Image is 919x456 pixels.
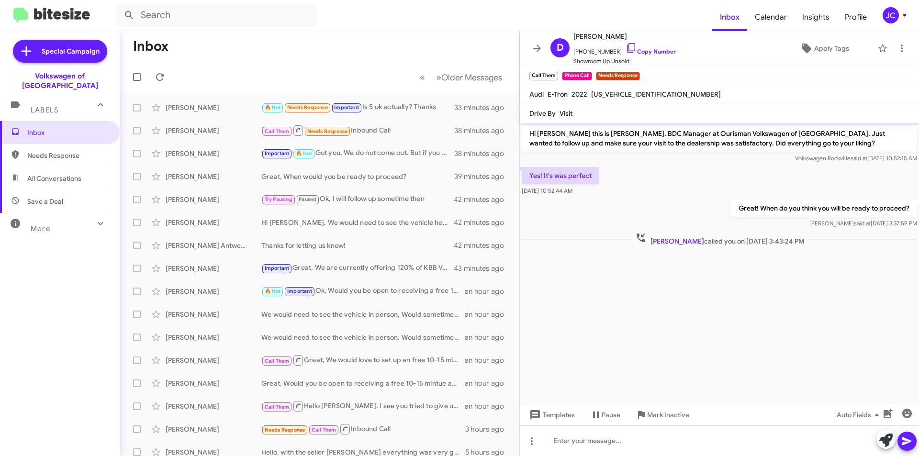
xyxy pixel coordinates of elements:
div: an hour ago [465,287,512,296]
span: said at [851,155,867,162]
div: Inbound Call [261,423,465,435]
span: called you on [DATE] 3:43:24 PM [631,232,808,246]
div: 3 hours ago [465,424,512,434]
span: 🔥 Hot [296,150,312,156]
h1: Inbox [133,39,168,54]
div: We would need to see the vehicle in person, Would sometime [DATE] or [DATE] work for a free 10-15... [261,310,465,319]
div: Got you, We do not come out. But if you would like to send some pictures over we can send a range. [261,148,454,159]
span: D [557,40,564,56]
span: Templates [527,406,575,423]
div: 42 minutes ago [454,195,512,204]
div: an hour ago [465,401,512,411]
span: Older Messages [441,72,502,83]
div: 42 minutes ago [454,241,512,250]
span: 🔥 Hot [265,288,281,294]
input: Search [116,4,317,27]
span: [PERSON_NAME] [573,31,676,42]
span: Save a Deal [27,197,63,206]
span: Showroom Up Unsold [573,56,676,66]
span: Call Them [265,404,290,410]
span: [PHONE_NUMBER] [573,42,676,56]
div: 38 minutes ago [454,149,512,158]
div: [PERSON_NAME] [166,310,261,319]
p: Great! When do you think you will be ready to proceed? [731,200,917,217]
button: Templates [520,406,583,423]
a: Special Campaign [13,40,107,63]
span: 🔥 Hot [265,104,281,111]
span: Important [265,265,290,271]
span: Mark Inactive [647,406,689,423]
div: [PERSON_NAME] [166,264,261,273]
a: Copy Number [626,48,676,55]
div: Hi [PERSON_NAME], We would need to see the vehicle here in person. Would sometime [DATE] or [DATE... [261,218,454,227]
div: [PERSON_NAME] [166,333,261,342]
span: Important [334,104,359,111]
span: Special Campaign [42,46,100,56]
span: Call Them [265,128,290,134]
span: Volkswagen Rockville [DATE] 10:52:15 AM [795,155,917,162]
a: Inbox [712,3,747,31]
div: an hour ago [465,310,512,319]
small: Phone Call [562,72,592,80]
div: an hour ago [465,356,512,365]
span: [PERSON_NAME] [DATE] 3:37:59 PM [809,220,917,227]
div: Ok, I will follow up sometime then [261,194,454,205]
div: [PERSON_NAME] [166,401,261,411]
p: Hi [PERSON_NAME] this is [PERSON_NAME], BDC Manager at Ourisman Volkswagen of [GEOGRAPHIC_DATA]. ... [522,125,917,152]
div: 42 minutes ago [454,218,512,227]
span: 2022 [572,90,587,99]
div: Great, Would you be open to receiving a free 10-15 mintue apprisal on the vehicle? [261,378,465,388]
span: Pause [602,406,620,423]
a: Profile [837,3,874,31]
button: Apply Tags [775,40,873,57]
div: JC [883,7,899,23]
div: 39 minutes ago [454,172,512,181]
button: Pause [583,406,628,423]
div: [PERSON_NAME] [166,287,261,296]
nav: Page navigation example [415,67,508,87]
span: Labels [31,106,58,114]
div: We would need to see the vehicle in person. Would sometime [DATE] or [DATE] work for a free 10-15... [261,333,465,342]
div: Ok, Would you be open to receiving a free 10-15 mintue apprisal? We are currently offering 120% K... [261,286,465,297]
span: Try Pausing [265,196,292,202]
span: E-Tron [548,90,568,99]
span: Important [265,150,290,156]
span: Needs Response [27,151,109,160]
small: Needs Response [596,72,640,80]
span: More [31,224,50,233]
a: Calendar [747,3,795,31]
button: Auto Fields [829,406,890,423]
div: Hello [PERSON_NAME], I see you tried to give us a call. Did you get any help? [261,400,465,412]
span: Visit [560,109,572,118]
span: said at [854,220,871,227]
div: Great, When would you be ready to proceed? [261,172,454,181]
div: Great, We are currently offering 120% of KBB Value on all trades. Would sometime [DATE] or [DATE]... [261,263,454,274]
span: [US_VEHICLE_IDENTIFICATION_NUMBER] [591,90,721,99]
span: Audi [529,90,544,99]
button: Mark Inactive [628,406,697,423]
button: Previous [414,67,431,87]
div: Great, We would love to set up an free 10-15 mintue in person apprisal. Would you have sometime t... [261,354,465,366]
span: Call Them [265,358,290,364]
span: Call Them [312,427,336,433]
span: Drive By [529,109,556,118]
div: Inbound Call [261,124,454,136]
span: [PERSON_NAME] [650,237,704,245]
span: Needs Response [287,104,328,111]
span: Paused [299,196,316,202]
div: 43 minutes ago [454,264,512,273]
span: » [436,71,441,83]
span: Auto Fields [837,406,883,423]
span: Needs Response [265,427,305,433]
div: Is 5 ok actually? Thanks [261,102,454,113]
a: Insights [795,3,837,31]
div: 38 minutes ago [454,126,512,135]
span: All Conversations [27,174,81,183]
small: Call Them [529,72,558,80]
div: an hour ago [465,378,512,388]
p: Yes! It's was perfect [522,167,599,184]
div: [PERSON_NAME] [166,103,261,112]
button: Next [430,67,508,87]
